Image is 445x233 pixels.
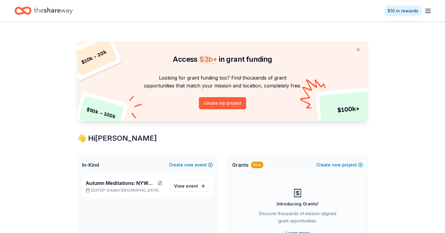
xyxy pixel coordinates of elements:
[84,74,361,90] p: Looking for grant funding too? Find thousands of grant opportunities that match your mission and ...
[71,38,118,76] div: $ 10k – 20k
[77,133,368,143] div: 👋 Hi [PERSON_NAME]
[107,188,159,193] span: Greater [GEOGRAPHIC_DATA]
[251,162,263,168] div: New
[277,200,318,208] div: Introducing Grants!
[15,4,73,18] a: Home
[86,188,165,193] p: [DATE] •
[332,161,341,169] span: new
[169,161,213,169] button: Createnewevent
[86,179,155,187] span: Autumn Meditations: NYWC at 41
[199,97,246,109] button: Create my project
[184,161,193,169] span: new
[256,210,339,227] div: Discover thousands of mission-aligned grant opportunities.
[186,183,198,189] span: event
[174,182,198,190] span: View
[232,161,249,169] span: Grants
[82,161,99,169] span: In-Kind
[199,55,217,64] span: $ 3b +
[384,5,422,16] a: $10 in rewards
[173,55,272,64] span: Access in grant funding
[170,181,209,192] a: View event
[316,161,363,169] button: Createnewproject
